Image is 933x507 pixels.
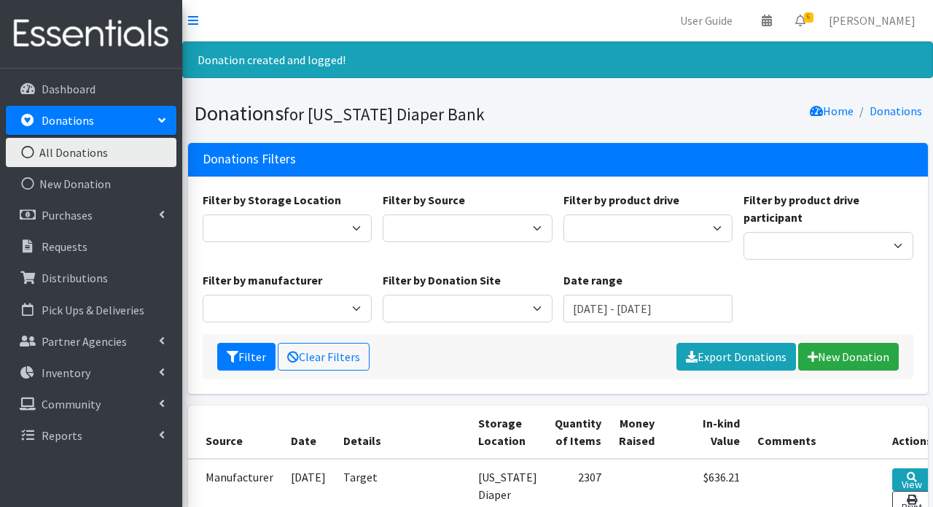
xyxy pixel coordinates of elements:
[743,191,913,226] label: Filter by product drive participant
[676,343,796,371] a: Export Donations
[42,365,90,380] p: Inventory
[6,169,176,198] a: New Donation
[6,263,176,293] a: Distributions
[563,295,733,322] input: January 1, 2011 - December 31, 2011
[663,406,749,459] th: In-kind Value
[42,113,94,128] p: Donations
[784,6,817,35] a: 6
[383,271,501,289] label: Filter by Donation Site
[804,12,813,23] span: 6
[6,390,176,419] a: Community
[810,104,854,118] a: Home
[6,295,176,325] a: Pick Ups & Deliveries
[42,82,95,96] p: Dashboard
[42,303,144,317] p: Pick Ups & Deliveries
[383,191,465,209] label: Filter by Source
[194,101,553,126] h1: Donations
[798,343,899,371] a: New Donation
[284,104,485,125] small: for [US_STATE] Diaper Bank
[6,201,176,230] a: Purchases
[6,74,176,104] a: Dashboard
[6,232,176,261] a: Requests
[469,406,546,459] th: Storage Location
[6,421,176,450] a: Reports
[42,334,127,349] p: Partner Agencies
[282,406,335,459] th: Date
[335,406,469,459] th: Details
[217,343,276,371] button: Filter
[278,343,370,371] a: Clear Filters
[182,42,933,78] div: Donation created and logged!
[563,271,622,289] label: Date range
[668,6,744,35] a: User Guide
[42,271,108,285] p: Distributions
[610,406,663,459] th: Money Raised
[42,208,93,222] p: Purchases
[892,468,932,491] a: View
[203,271,322,289] label: Filter by manufacturer
[42,428,82,443] p: Reports
[6,106,176,135] a: Donations
[6,358,176,387] a: Inventory
[188,406,282,459] th: Source
[546,406,610,459] th: Quantity of Items
[6,327,176,356] a: Partner Agencies
[563,191,679,209] label: Filter by product drive
[870,104,922,118] a: Donations
[817,6,927,35] a: [PERSON_NAME]
[6,138,176,167] a: All Donations
[203,191,341,209] label: Filter by Storage Location
[749,406,883,459] th: Comments
[42,397,101,411] p: Community
[203,152,296,167] h3: Donations Filters
[6,9,176,58] img: HumanEssentials
[42,239,87,254] p: Requests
